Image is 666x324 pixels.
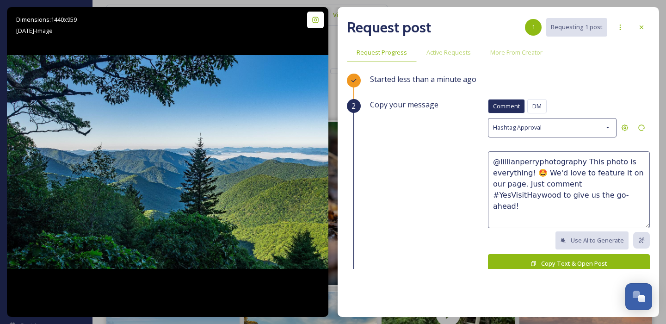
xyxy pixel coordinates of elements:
[16,15,77,24] span: Dimensions: 1440 x 959
[426,48,471,57] span: Active Requests
[16,26,53,35] span: [DATE] - Image
[7,55,328,269] img: Roy Taylor Forest Overlook – Blue Ridge Parkway. Taken on Monday, September 4, 2023. New edit of ...
[625,283,652,310] button: Open Chat
[370,74,476,84] span: Started less than a minute ago
[555,231,629,249] button: Use AI to Generate
[493,102,520,111] span: Comment
[532,102,542,111] span: DM
[370,99,438,110] span: Copy your message
[488,151,650,228] textarea: @lillianperryphotography This photo is everything! 🤩 We'd love to feature it on our page. Just co...
[490,48,543,57] span: More From Creator
[493,123,542,132] span: Hashtag Approval
[357,48,407,57] span: Request Progress
[351,100,356,112] span: 2
[488,254,650,273] button: Copy Text & Open Post
[532,23,535,31] span: 1
[546,18,607,36] button: Requesting 1 post
[347,16,431,38] h2: Request post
